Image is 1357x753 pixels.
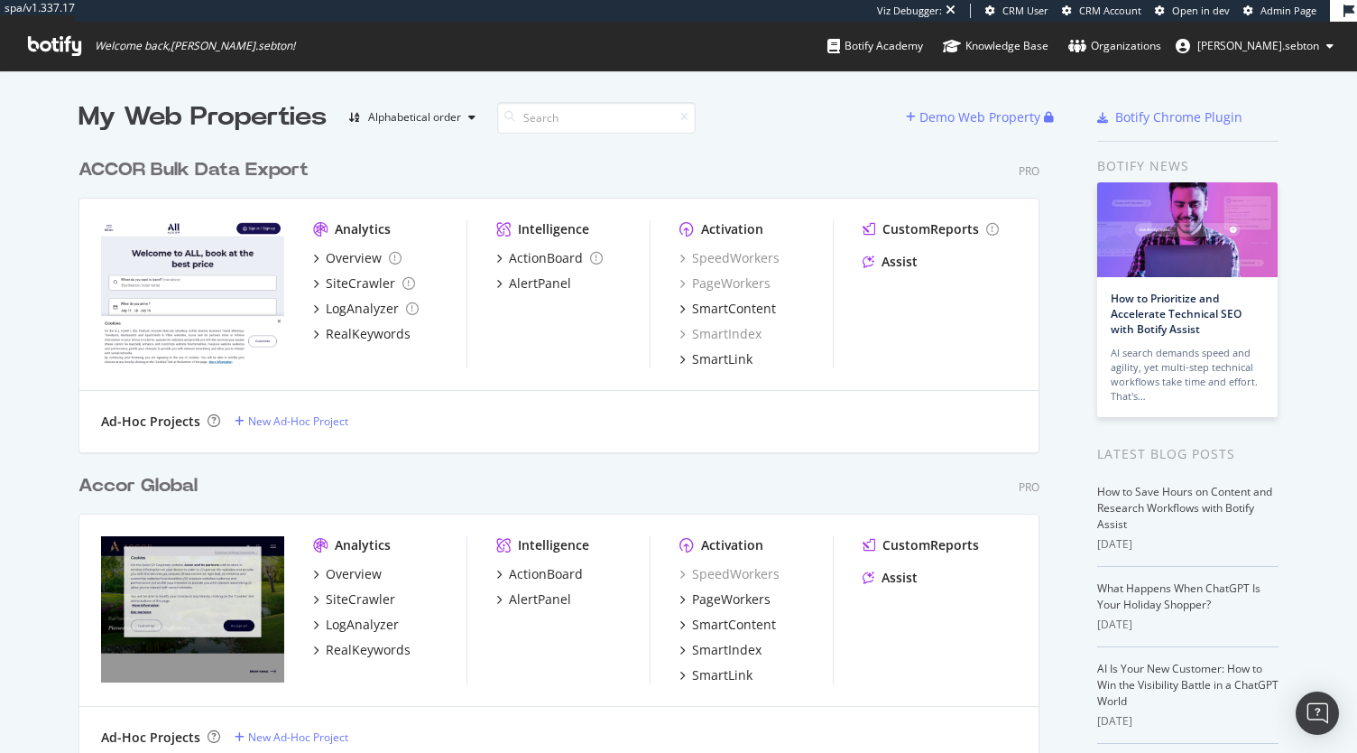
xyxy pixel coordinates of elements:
div: Alphabetical order [368,112,461,123]
div: CustomReports [882,220,979,238]
div: AI search demands speed and agility, yet multi-step technical workflows take time and effort. Tha... [1111,346,1264,404]
a: PageWorkers [679,590,771,609]
a: CustomReports [863,220,999,238]
div: SmartContent [692,616,776,634]
div: Botify news [1097,156,1279,176]
a: SmartContent [679,616,776,634]
div: Intelligence [518,220,589,238]
a: Assist [863,569,918,587]
div: Analytics [335,220,391,238]
a: RealKeywords [313,325,411,343]
a: CRM Account [1062,4,1141,18]
div: SmartLink [692,350,752,368]
div: Overview [326,565,382,583]
div: SmartContent [692,300,776,318]
div: SmartLink [692,666,752,684]
div: Pro [1019,479,1039,495]
div: [DATE] [1097,713,1279,730]
a: SiteCrawler [313,274,415,293]
span: Admin Page [1260,4,1316,17]
div: Assist [882,253,918,271]
div: Ad-Hoc Projects [101,413,200,431]
a: What Happens When ChatGPT Is Your Holiday Shopper? [1097,581,1260,612]
a: New Ad-Hoc Project [235,414,348,429]
a: SiteCrawler [313,590,395,609]
div: AlertPanel [509,274,571,293]
a: How to Save Hours on Content and Research Workflows with Botify Assist [1097,484,1272,532]
a: New Ad-Hoc Project [235,730,348,745]
input: Search [497,102,696,134]
a: Knowledge Base [943,22,1048,70]
a: Overview [313,565,382,583]
div: SmartIndex [679,325,762,343]
img: bulk.accor.com [101,220,284,367]
span: CRM Account [1079,4,1141,17]
a: Accor Global [78,473,205,499]
div: Organizations [1068,37,1161,55]
div: New Ad-Hoc Project [248,414,348,429]
img: all.accor.com [101,536,284,683]
div: LogAnalyzer [326,300,399,318]
div: ActionBoard [509,249,583,267]
div: Analytics [335,536,391,554]
a: SpeedWorkers [679,565,780,583]
div: AlertPanel [509,590,571,609]
div: ActionBoard [509,565,583,583]
div: [DATE] [1097,617,1279,633]
div: Intelligence [518,536,589,554]
div: Accor Global [78,473,198,499]
a: CustomReports [863,536,979,554]
button: Alphabetical order [341,103,483,132]
div: Knowledge Base [943,37,1048,55]
a: Botify Chrome Plugin [1097,108,1242,126]
div: Activation [701,536,763,554]
div: CustomReports [882,536,979,554]
span: CRM User [1002,4,1048,17]
a: SmartLink [679,350,752,368]
a: ActionBoard [496,565,583,583]
a: Organizations [1068,22,1161,70]
a: ACCOR Bulk Data Export [78,157,316,183]
a: AI Is Your New Customer: How to Win the Visibility Battle in a ChatGPT World [1097,661,1279,709]
button: Demo Web Property [906,103,1044,132]
img: How to Prioritize and Accelerate Technical SEO with Botify Assist [1097,182,1278,277]
a: AlertPanel [496,590,571,609]
div: New Ad-Hoc Project [248,730,348,745]
span: Open in dev [1172,4,1230,17]
div: Open Intercom Messenger [1296,692,1339,735]
div: Ad-Hoc Projects [101,729,200,747]
a: CRM User [985,4,1048,18]
div: [DATE] [1097,536,1279,553]
div: Viz Debugger: [877,4,942,18]
a: AlertPanel [496,274,571,293]
div: RealKeywords [326,641,411,659]
div: Assist [882,569,918,587]
div: Overview [326,249,382,267]
div: Botify Academy [827,37,923,55]
span: Welcome back, [PERSON_NAME].sebton ! [95,39,295,53]
a: Admin Page [1243,4,1316,18]
div: SmartIndex [692,641,762,659]
a: ActionBoard [496,249,603,267]
a: PageWorkers [679,274,771,293]
div: LogAnalyzer [326,616,399,634]
div: Botify Chrome Plugin [1115,108,1242,126]
a: RealKeywords [313,641,411,659]
div: Latest Blog Posts [1097,444,1279,464]
div: PageWorkers [692,590,771,609]
div: My Web Properties [78,99,327,135]
a: Open in dev [1155,4,1230,18]
a: LogAnalyzer [313,300,419,318]
div: Pro [1019,163,1039,179]
a: SmartContent [679,300,776,318]
a: SmartIndex [679,641,762,659]
a: Assist [863,253,918,271]
a: SpeedWorkers [679,249,780,267]
div: Activation [701,220,763,238]
div: Demo Web Property [919,108,1040,126]
span: anne.sebton [1197,38,1319,53]
div: RealKeywords [326,325,411,343]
